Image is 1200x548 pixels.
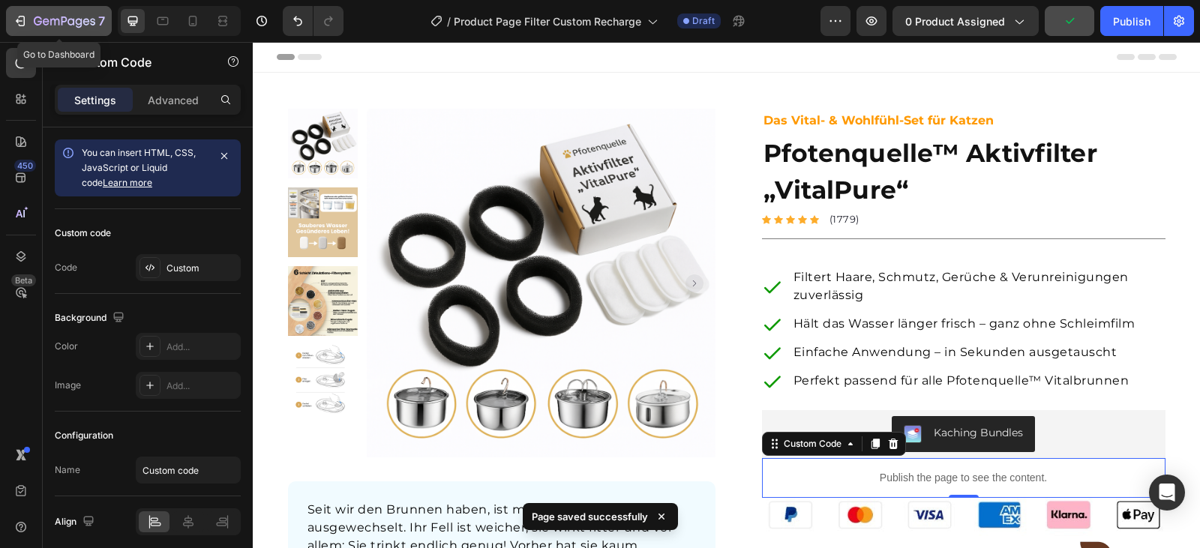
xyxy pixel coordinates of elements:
button: Publish [1100,6,1163,36]
a: Learn more [103,177,152,188]
p: Custom Code [73,53,200,71]
button: Carousel Next Arrow [433,232,451,250]
h1: Pfotenquelle™ Aktivfilter „VitalPure“ [509,91,913,169]
span: / [447,13,451,29]
p: Page saved successfully [532,509,648,524]
button: Kaching Bundles [639,374,782,410]
img: gempages_567733187413803941-583d5592-9e6b-4066-97a7-186d217e59e6.jpg [509,456,913,496]
span: You can insert HTML, CSS, JavaScript or Liquid code [82,147,196,188]
div: Beta [11,274,36,286]
p: Das Vital- & Wohlfühl-Set für Katzen [511,68,911,90]
p: Hält das Wasser länger frisch – ganz ohne Schleimfilm [541,273,910,291]
p: Einfache Anwendung – in Sekunden ausgetauscht [541,301,910,319]
span: 0 product assigned [905,13,1005,29]
div: Name [55,463,80,477]
div: Open Intercom Messenger [1149,475,1185,511]
iframe: Design area [253,42,1200,548]
div: Code [55,261,77,274]
div: Custom code [55,226,111,240]
span: Product Page Filter Custom Recharge [454,13,641,29]
div: Configuration [55,429,113,442]
div: Color [55,340,78,353]
p: (1779) [577,170,607,185]
button: 0 product assigned [892,6,1039,36]
div: Custom Code [528,395,592,409]
div: Custom [166,262,237,275]
div: Background [55,308,127,328]
button: 7 [6,6,112,36]
div: Image [55,379,81,392]
p: Perfekt passend für alle Pfotenquelle™ Vitalbrunnen [541,330,910,348]
img: KachingBundles.png [651,383,669,401]
div: Align [55,512,97,532]
p: Filtert Haare, Schmutz, Gerüche & Verunreinigungen zuverlässig [541,226,910,262]
div: Add... [166,379,237,393]
div: Kaching Bundles [681,383,770,399]
div: Add... [166,340,237,354]
div: Publish [1113,13,1150,29]
div: 450 [14,160,36,172]
p: Settings [74,92,116,108]
p: Advanced [148,92,199,108]
p: Publish the page to see the content. [509,428,913,444]
span: Draft [692,14,715,28]
div: Undo/Redo [283,6,343,36]
p: 7 [98,12,105,30]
